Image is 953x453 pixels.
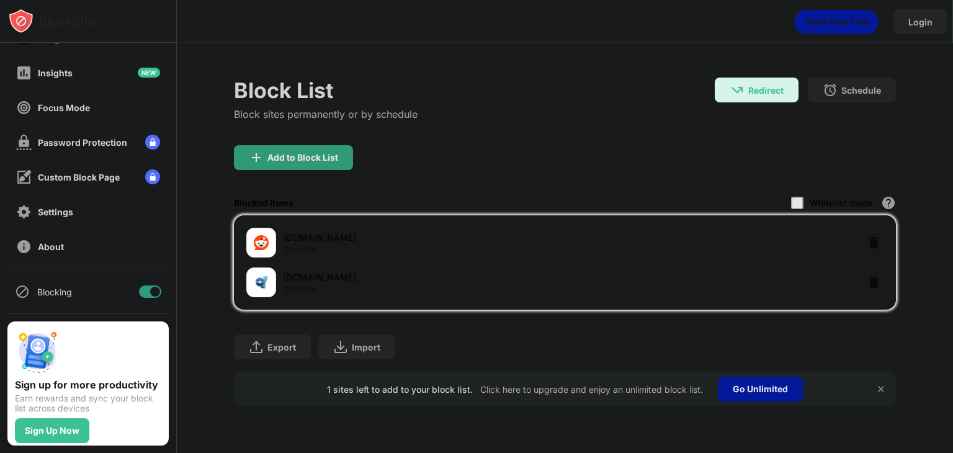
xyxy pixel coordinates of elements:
[234,78,418,103] div: Block List
[267,153,338,163] div: Add to Block List
[16,65,32,81] img: insights-off.svg
[748,85,784,96] div: Redirect
[38,33,87,43] div: Usage Limit
[38,137,127,148] div: Password Protection
[284,244,316,255] div: Website
[267,342,296,352] div: Export
[352,342,380,352] div: Import
[234,108,418,120] div: Block sites permanently or by schedule
[25,426,79,436] div: Sign Up Now
[480,384,703,395] div: Click here to upgrade and enjoy an unlimited block list.
[284,271,565,284] div: [DOMAIN_NAME]
[284,284,316,295] div: Website
[138,68,160,78] img: new-icon.svg
[254,235,269,250] img: favicons
[718,377,803,401] div: Go Unlimited
[16,135,32,150] img: password-protection-off.svg
[38,241,64,252] div: About
[16,239,32,254] img: about-off.svg
[908,17,933,27] div: Login
[234,197,293,208] div: Blocked Items
[15,329,60,374] img: push-signup.svg
[15,393,161,413] div: Earn rewards and sync your block list across devices
[38,172,120,182] div: Custom Block Page
[16,204,32,220] img: settings-off.svg
[37,287,72,297] div: Blocking
[38,207,73,217] div: Settings
[15,379,161,391] div: Sign up for more productivity
[254,275,269,290] img: favicons
[16,169,32,185] img: customize-block-page-off.svg
[810,197,872,208] div: Whitelist mode
[145,135,160,150] img: lock-menu.svg
[16,100,32,115] img: focus-off.svg
[38,102,90,113] div: Focus Mode
[284,231,565,244] div: [DOMAIN_NAME]
[876,384,886,394] img: x-button.svg
[794,9,879,34] div: animation
[327,384,473,395] div: 1 sites left to add to your block list.
[9,9,96,34] img: logo-blocksite.svg
[38,68,73,78] div: Insights
[841,85,881,96] div: Schedule
[145,169,160,184] img: lock-menu.svg
[15,284,30,299] img: blocking-icon.svg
